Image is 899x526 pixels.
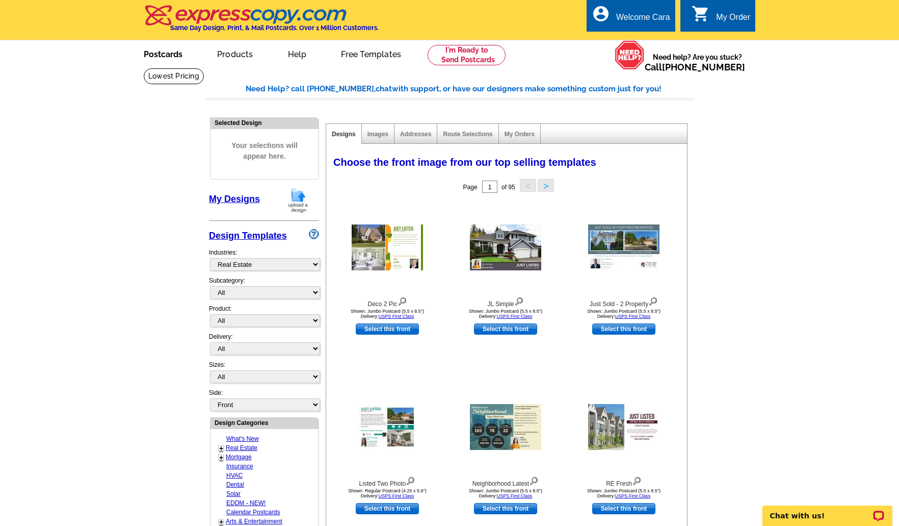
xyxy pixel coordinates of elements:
[449,474,562,488] div: Neighborhood Latest
[406,474,415,486] img: view design details
[226,454,252,461] a: Mortgage
[568,309,680,319] div: Shown: Jumbo Postcard (5.5 x 8.5") Delivery:
[226,499,266,507] a: EDDM - NEW!
[332,131,356,138] a: Designs
[501,184,515,191] span: of 95
[568,295,680,309] div: Just Sold - 2 Property
[226,509,280,516] a: Calendar Postcards
[226,435,259,442] a: What's New
[470,404,541,450] img: Neighborhood Latest
[662,62,745,72] a: [PHONE_NUMBER]
[449,295,562,309] div: JL Simple
[226,490,241,497] a: Solar
[463,184,478,191] span: Page
[470,224,541,270] img: JL Simple
[219,444,223,453] a: +
[443,131,492,138] a: Route Selections
[648,295,658,306] img: view design details
[226,481,244,488] a: Dental
[645,52,750,72] span: Need help? Are you stuck?
[333,157,596,168] span: Choose the front image from our top selling templates
[615,493,651,498] a: USPS First Class
[514,295,524,306] img: view design details
[474,323,537,335] a: use this design
[209,194,260,204] a: My Designs
[209,388,319,412] div: Side:
[615,40,645,70] img: help
[226,444,257,452] a: Real Estate
[358,405,416,449] img: Listed Two Photo
[209,276,319,304] div: Subcategory:
[309,229,319,239] img: design-wizard-help-icon.png
[616,13,670,27] div: Welcome Cara
[379,493,414,498] a: USPS First Class
[210,418,319,428] div: Design Categories
[325,41,417,65] a: Free Templates
[144,12,379,32] a: Same Day Design, Print, & Mail Postcards. Over 1 Million Customers.
[400,131,431,138] a: Addresses
[367,131,388,138] a: Images
[219,518,223,526] a: +
[449,309,562,319] div: Shown: Jumbo Postcard (5.5 x 8.5") Delivery:
[209,360,319,388] div: Sizes:
[505,131,535,138] a: My Orders
[356,323,419,335] a: use this design
[568,488,680,498] div: Shown: Jumbo Postcard (5.5 x 8.5") Delivery:
[398,295,407,306] img: view design details
[497,493,533,498] a: USPS First Class
[209,243,319,276] div: Industries:
[219,454,223,462] a: +
[376,84,392,93] span: chat
[285,187,311,213] img: upload-design
[209,231,287,241] a: Design Templates
[201,41,270,65] a: Products
[352,224,423,270] img: Deco 2 Pic
[449,488,562,498] div: Shown: Jumbo Postcard (5.5 x 8.5") Delivery:
[592,323,655,335] a: use this design
[209,304,319,332] div: Product:
[127,41,199,65] a: Postcards
[210,118,319,128] div: Selected Design
[756,494,899,526] iframe: LiveChat chat widget
[529,474,539,486] img: view design details
[226,463,253,470] a: Insurance
[331,474,443,488] div: Listed Two Photo
[218,130,311,172] span: Your selections will appear here.
[246,83,694,95] div: Need Help? call [PHONE_NUMBER], with support, or have our designers make something custom just fo...
[497,314,533,319] a: USPS First Class
[331,309,443,319] div: Shown: Jumbo Postcard (5.5 x 8.5") Delivery:
[632,474,642,486] img: view design details
[209,332,319,360] div: Delivery:
[356,503,419,514] a: use this design
[568,474,680,488] div: RE Fresh
[538,179,554,192] button: >
[331,488,443,498] div: Shown: Regular Postcard (4.25 x 5.6") Delivery:
[474,503,537,514] a: use this design
[692,11,750,24] a: shopping_cart My Order
[520,179,536,192] button: <
[170,24,379,32] h4: Same Day Design, Print, & Mail Postcards. Over 1 Million Customers.
[615,314,651,319] a: USPS First Class
[692,5,710,23] i: shopping_cart
[226,472,243,479] a: HVAC
[588,404,659,450] img: RE Fresh
[588,224,659,270] img: Just Sold - 2 Property
[226,518,282,525] a: Arts & Entertainment
[331,295,443,309] div: Deco 2 Pic
[592,5,610,23] i: account_circle
[645,62,745,72] span: Call
[272,41,323,65] a: Help
[379,314,414,319] a: USPS First Class
[716,13,750,27] div: My Order
[592,503,655,514] a: use this design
